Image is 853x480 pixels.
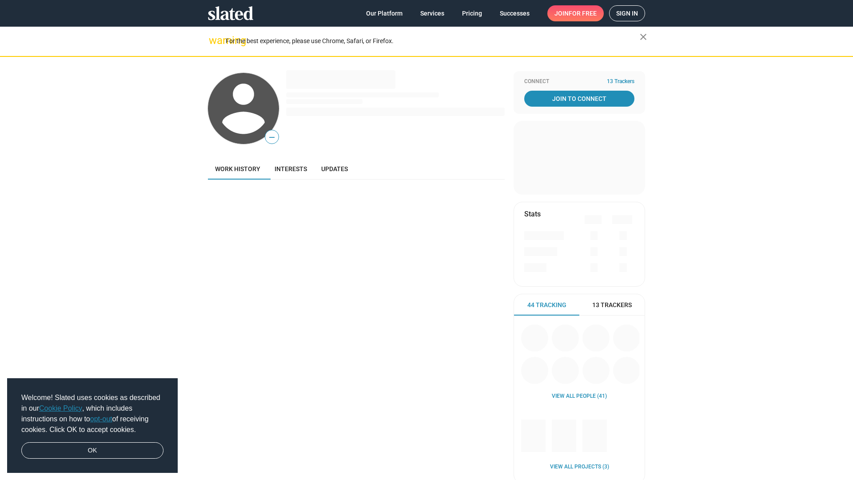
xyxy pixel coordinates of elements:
span: Updates [321,165,348,172]
mat-icon: warning [209,35,219,46]
span: — [265,132,279,143]
a: Successes [493,5,537,21]
a: dismiss cookie message [21,442,163,459]
a: Cookie Policy [39,404,82,412]
a: Joinfor free [547,5,604,21]
span: 13 Trackers [592,301,632,309]
a: opt-out [90,415,112,423]
a: View all Projects (3) [550,464,609,471]
a: Work history [208,158,267,180]
span: Join To Connect [526,91,633,107]
a: View all People (41) [552,393,607,400]
mat-icon: close [638,32,649,42]
div: Connect [524,78,634,85]
a: Services [413,5,451,21]
span: 44 Tracking [527,301,566,309]
span: Interests [275,165,307,172]
a: Interests [267,158,314,180]
a: Join To Connect [524,91,634,107]
a: Our Platform [359,5,410,21]
span: Sign in [616,6,638,21]
mat-card-title: Stats [524,209,541,219]
span: Work history [215,165,260,172]
span: Successes [500,5,530,21]
span: Join [554,5,597,21]
span: Welcome! Slated uses cookies as described in our , which includes instructions on how to of recei... [21,392,163,435]
div: For the best experience, please use Chrome, Safari, or Firefox. [226,35,640,47]
a: Pricing [455,5,489,21]
div: cookieconsent [7,378,178,473]
span: 13 Trackers [607,78,634,85]
span: Pricing [462,5,482,21]
span: Our Platform [366,5,403,21]
a: Sign in [609,5,645,21]
a: Updates [314,158,355,180]
span: for free [569,5,597,21]
span: Services [420,5,444,21]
